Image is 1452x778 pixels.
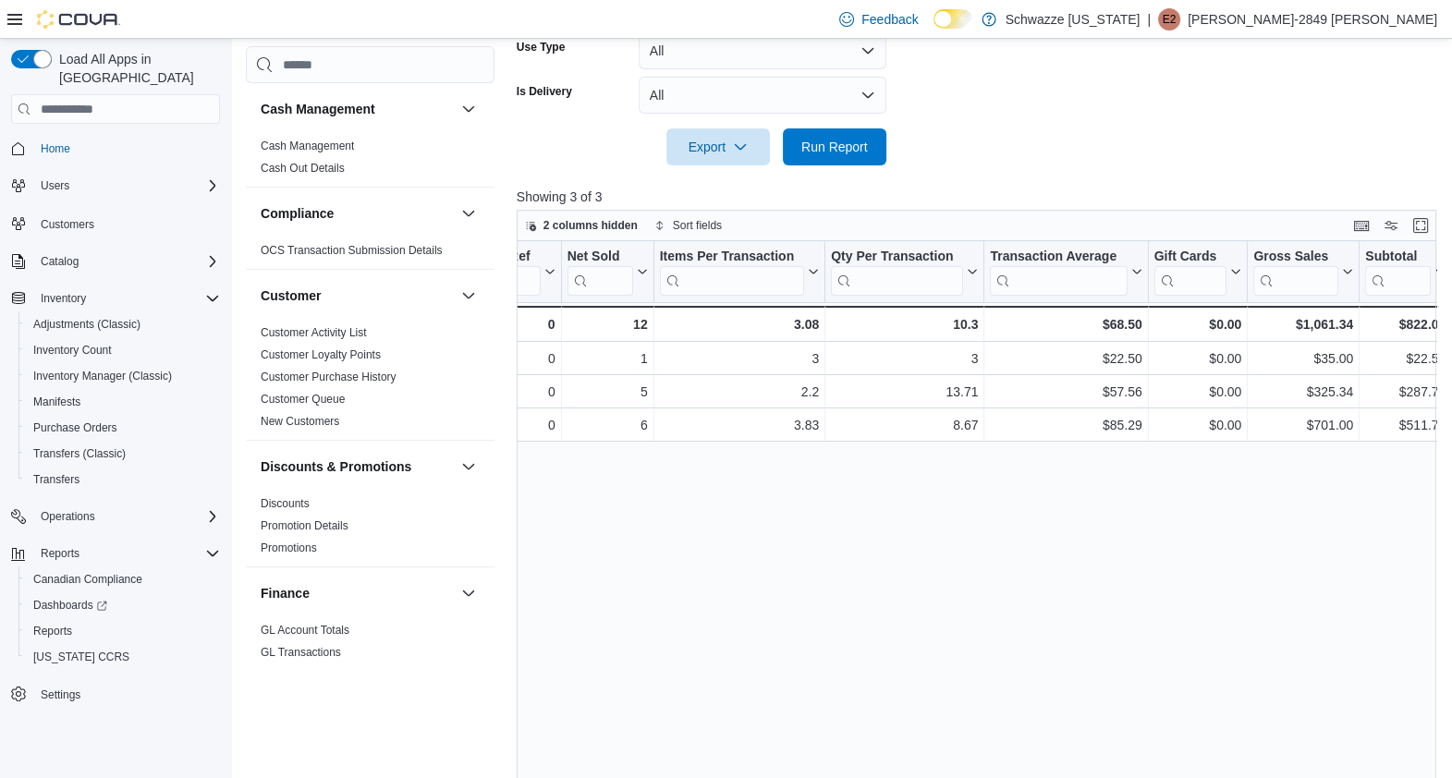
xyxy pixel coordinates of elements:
div: 0 [454,347,555,370]
div: Transaction Average [990,249,1127,296]
span: OCS Transaction Submission Details [261,243,443,258]
button: Compliance [458,202,480,225]
span: Run Report [801,138,868,156]
a: Cash Management [261,140,354,152]
span: Inventory Manager (Classic) [33,369,172,383]
span: Dashboards [33,598,107,613]
span: Purchase Orders [26,417,220,439]
p: Showing 3 of 3 [517,188,1446,206]
div: Subtotal [1365,249,1431,266]
button: Purchase Orders [18,415,227,441]
span: Promotion Details [261,518,348,533]
a: Dashboards [26,594,115,616]
div: $0.00 [1153,414,1241,436]
span: Settings [33,683,220,706]
button: Transfers (Classic) [18,441,227,467]
a: Customer Loyalty Points [261,348,381,361]
span: Reports [33,542,220,565]
button: Sort fields [647,214,729,237]
span: Sort fields [673,218,722,233]
span: Catalog [33,250,220,273]
button: Cash Management [458,98,480,120]
span: Operations [41,509,95,524]
span: Reports [33,624,72,638]
div: Discounts & Promotions [246,492,494,566]
a: Settings [33,684,88,706]
span: Home [33,137,220,160]
div: $0.00 [1153,347,1241,370]
div: Gross Sales [1253,249,1338,266]
div: $511.72 [1365,414,1446,436]
div: 2.2 [659,381,819,403]
span: New Customers [261,414,339,429]
span: Cash Management [261,139,354,153]
span: 2 columns hidden [543,218,638,233]
span: Canadian Compliance [26,568,220,590]
a: GL Transactions [261,646,341,659]
span: GL Transactions [261,645,341,660]
nav: Complex example [11,128,220,756]
div: $85.29 [990,414,1141,436]
button: Enter fullscreen [1409,214,1432,237]
span: Catalog [41,254,79,269]
a: Feedback [832,1,925,38]
span: Export [677,128,759,165]
div: $22.50 [1365,347,1446,370]
div: Gross Sales [1253,249,1338,296]
button: Cash Management [261,100,454,118]
p: | [1147,8,1151,30]
button: Inventory Count [18,337,227,363]
span: Inventory Count [26,339,220,361]
span: Washington CCRS [26,646,220,668]
a: Promotions [261,541,317,554]
div: 13.71 [831,381,978,403]
h3: Discounts & Promotions [261,457,411,476]
span: Cash Out Details [261,161,345,176]
span: Customer Loyalty Points [261,347,381,362]
a: Transfers [26,468,87,491]
button: Settings [4,681,227,708]
div: Gift Cards [1153,249,1226,266]
span: Purchase Orders [33,420,117,435]
button: Inventory [4,286,227,311]
button: Items Per Transaction [659,249,819,296]
button: Net Sold [567,249,647,296]
a: Discounts [261,497,310,510]
span: Transfers [26,468,220,491]
span: Customers [41,217,94,232]
span: Customer Purchase History [261,370,397,384]
div: $57.56 [990,381,1141,403]
a: Dashboards [18,592,227,618]
div: 3 [659,347,819,370]
div: $1,061.34 [1253,313,1353,335]
button: Users [33,175,77,197]
button: Gross Sales [1253,249,1353,296]
button: Export [666,128,770,165]
button: Finance [458,582,480,604]
button: Display options [1380,214,1402,237]
button: All [639,32,886,69]
div: 6 [567,414,647,436]
div: 3.83 [659,414,819,436]
div: $701.00 [1253,414,1353,436]
span: Canadian Compliance [33,572,142,587]
button: All [639,77,886,114]
div: 1 [567,347,647,370]
a: [US_STATE] CCRS [26,646,137,668]
button: Finance [261,584,454,602]
div: 0 [454,381,555,403]
span: Feedback [861,10,918,29]
div: Erik-2849 Southard [1158,8,1180,30]
div: Invoices Ref [454,249,540,296]
a: OCS Transaction Submission Details [261,244,443,257]
h3: Customer [261,286,321,305]
div: 3 [831,347,978,370]
button: Manifests [18,389,227,415]
button: Customer [458,285,480,307]
span: Manifests [33,395,80,409]
img: Cova [37,10,120,29]
a: Adjustments (Classic) [26,313,148,335]
a: Customer Queue [261,393,345,406]
span: E2 [1163,8,1177,30]
div: 10.3 [831,313,978,335]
